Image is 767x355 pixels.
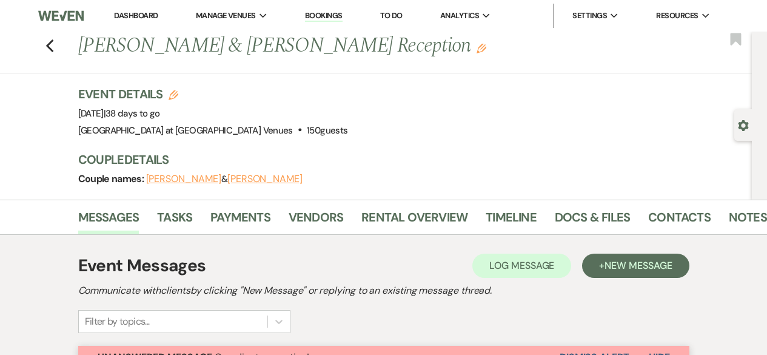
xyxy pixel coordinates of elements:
a: Messages [78,208,139,234]
h1: [PERSON_NAME] & [PERSON_NAME] Reception [78,32,612,61]
a: Contacts [648,208,711,234]
img: Weven Logo [38,3,83,29]
span: Settings [572,10,607,22]
a: Timeline [486,208,537,234]
h1: Event Messages [78,253,206,279]
span: | [104,107,160,120]
a: Vendors [289,208,343,234]
span: [DATE] [78,107,160,120]
span: [GEOGRAPHIC_DATA] at [GEOGRAPHIC_DATA] Venues [78,124,293,137]
h2: Communicate with clients by clicking "New Message" or replying to an existing message thread. [78,283,689,298]
a: Dashboard [114,10,158,21]
a: Payments [210,208,270,234]
span: Manage Venues [196,10,256,22]
div: Filter by topics... [85,314,150,329]
h3: Event Details [78,86,348,103]
a: Docs & Files [555,208,630,234]
h3: Couple Details [78,151,740,168]
span: 38 days to go [106,107,160,120]
a: Rental Overview [361,208,467,234]
span: New Message [605,259,672,272]
a: Notes [729,208,767,234]
span: Resources [656,10,698,22]
span: & [146,173,303,185]
span: 150 guests [307,124,347,137]
button: Edit [477,42,486,53]
span: Couple names: [78,172,146,185]
button: [PERSON_NAME] [146,174,221,184]
button: +New Message [582,254,689,278]
button: Open lead details [738,119,749,130]
button: [PERSON_NAME] [227,174,303,184]
a: Bookings [305,10,343,22]
a: Tasks [157,208,192,234]
button: Log Message [472,254,571,278]
span: Analytics [440,10,479,22]
span: Log Message [489,259,554,272]
a: To Do [380,10,403,21]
